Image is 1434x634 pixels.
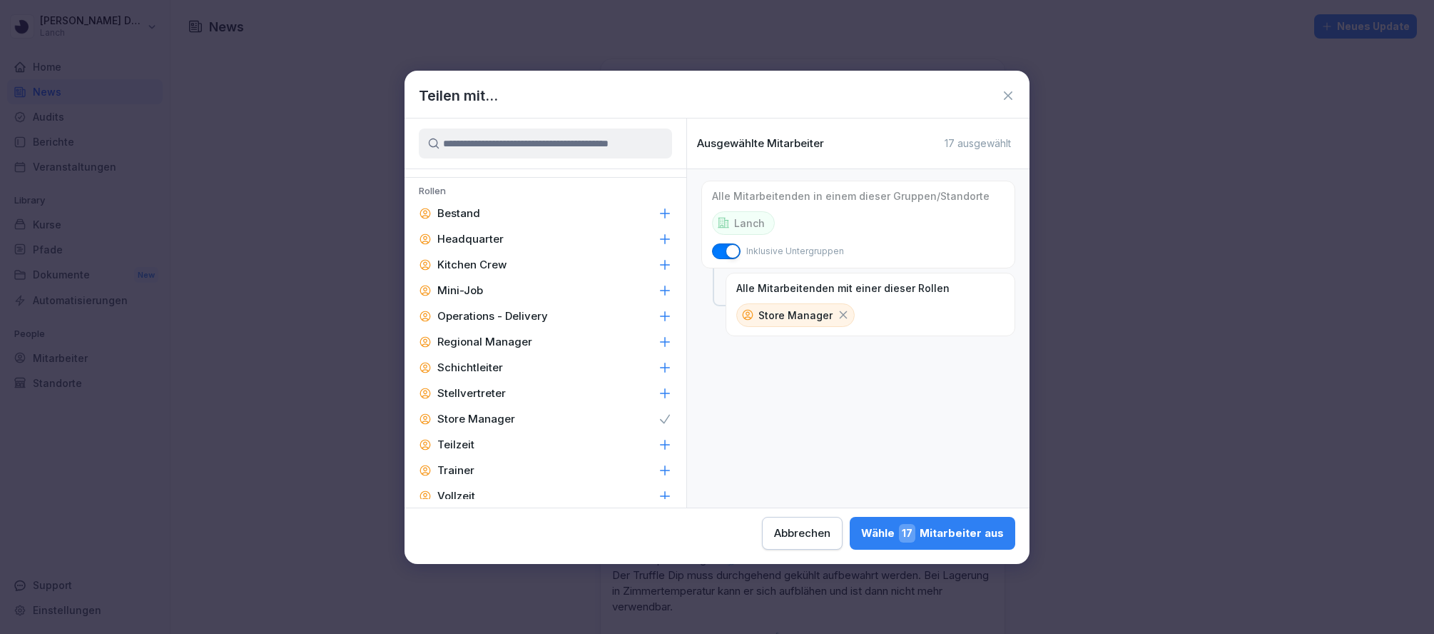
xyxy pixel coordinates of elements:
[437,283,483,298] p: Mini-Job
[437,206,480,221] p: Bestand
[945,137,1011,150] p: 17 ausgewählt
[437,232,504,246] p: Headquarter
[419,85,498,106] h1: Teilen mit...
[437,335,532,349] p: Regional Manager
[774,525,830,541] div: Abbrechen
[437,258,507,272] p: Kitchen Crew
[861,524,1004,543] div: Wähle Mitarbeiter aus
[736,282,950,295] p: Alle Mitarbeitenden mit einer dieser Rollen
[762,517,843,550] button: Abbrechen
[405,185,686,201] p: Rollen
[899,524,915,543] span: 17
[437,412,515,426] p: Store Manager
[437,309,548,323] p: Operations - Delivery
[734,216,765,231] p: Lanch
[746,245,844,258] p: Inklusive Untergruppen
[850,517,1015,550] button: Wähle17Mitarbeiter aus
[437,438,474,452] p: Teilzeit
[437,463,474,478] p: Trainer
[437,386,506,401] p: Stellvertreter
[437,489,475,503] p: Vollzeit
[758,308,833,323] p: Store Manager
[697,137,824,150] p: Ausgewählte Mitarbeiter
[712,190,990,203] p: Alle Mitarbeitenden in einem dieser Gruppen/Standorte
[437,361,503,375] p: Schichtleiter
